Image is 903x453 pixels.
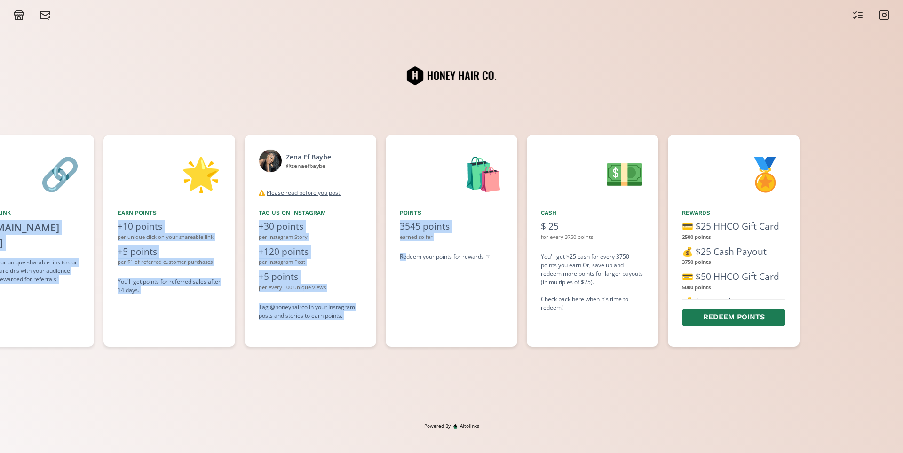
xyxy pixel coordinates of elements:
img: favicon-32x32.png [453,424,458,429]
span: Altolinks [460,422,479,429]
div: 💵 [541,149,644,197]
div: per Instagram Post [259,258,362,266]
div: Zena Ef Baybe [286,152,331,162]
div: +5 points [259,270,362,284]
div: 💰 $25 Cash Payout [682,245,785,259]
div: 🛍️ [400,149,503,197]
button: Redeem points [682,309,785,326]
div: per unique click on your shareable link [118,233,221,241]
div: $ 25 [541,220,644,233]
div: for every 3750 points [541,233,644,241]
div: +5 points [118,245,221,259]
div: You'll get $25 cash for every 3750 points you earn. Or, save up and redeem more points for larger... [541,253,644,312]
div: 💳 $25 HHCO Gift Card [682,220,785,233]
div: 🌟 [118,149,221,197]
div: You'll get points for referred sales after 14 days. [118,278,221,294]
div: Cash [541,208,644,217]
img: 518429024_18510889057004586_5908446457403189888_n.jpg [259,149,282,173]
div: +10 points [118,220,221,233]
strong: 5000 points [682,284,711,291]
div: per every 100 unique views [259,284,362,292]
div: @ zenaefbaybe [286,162,331,170]
div: +30 points [259,220,362,233]
div: per $1 of referred customer purchases [118,258,221,266]
u: Please read before you post! [267,189,341,197]
div: Tag us on Instagram [259,208,362,217]
div: +120 points [259,245,362,259]
div: 3545 points [400,220,503,233]
div: earned so far [400,233,503,241]
strong: 3750 points [682,258,711,265]
div: 🏅 [682,149,785,197]
div: Rewards [682,208,785,217]
div: Tag @honeyhairco in your Instagram posts and stories to earn points. [259,303,362,320]
div: per Instagram Story [259,233,362,241]
img: QrgWYwbcqp6j [404,52,499,99]
strong: 2500 points [682,233,711,240]
div: 💳 $50 HHCO Gift Card [682,270,785,284]
span: Powered By [424,422,451,429]
div: 💰 $50 Cash Payout [682,295,785,309]
div: Earn points [118,208,221,217]
div: points [400,208,503,217]
div: Redeem your points for rewards ☞ [400,253,503,261]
